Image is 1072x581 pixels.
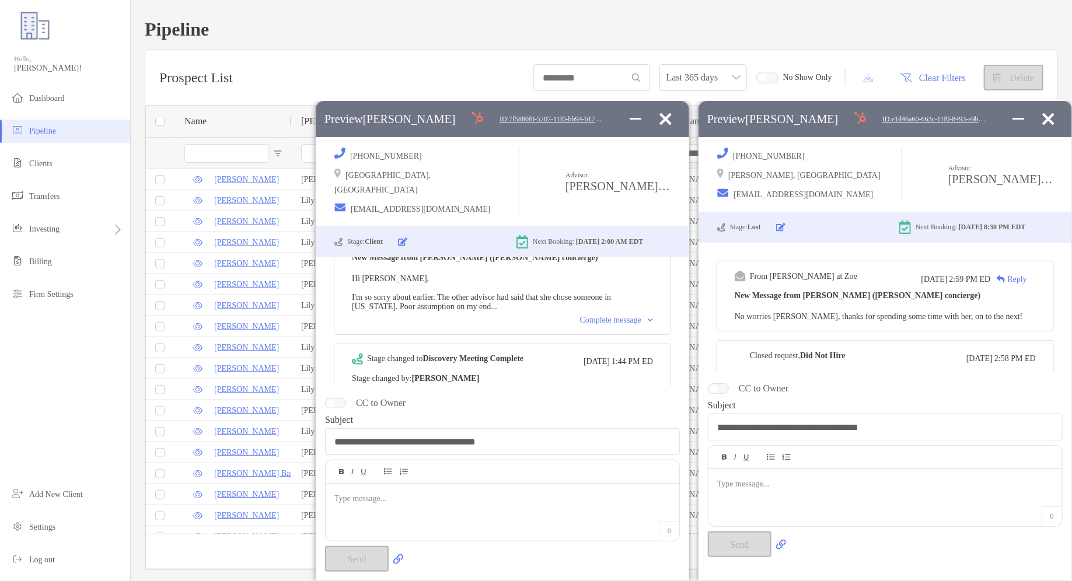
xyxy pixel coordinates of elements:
[29,127,56,135] span: Pipeline
[717,223,725,232] img: Icon. Stage
[735,350,746,361] img: Event icon
[393,554,403,564] img: Icon. Upload file
[659,113,672,125] img: Close preview window
[29,257,52,266] span: Billing
[214,487,279,502] a: [PERSON_NAME]
[472,112,483,124] img: Hubspot Icon
[292,295,408,316] div: Lily
[214,508,279,523] p: [PERSON_NAME]
[576,237,643,246] b: [DATE] 2:00 AM EDT
[717,168,881,183] p: [PERSON_NAME], [GEOGRAPHIC_DATA]
[717,169,724,178] img: Icon. Location
[748,223,761,231] b: Lost
[795,370,921,379] b: [PERSON_NAME], CFP®, CDFA®
[916,220,1026,235] p: Next Booking:
[367,354,523,363] div: Stage changed to
[301,144,385,163] input: Booker Filter Input
[734,454,736,460] img: Editor control icon
[565,171,671,193] h3: [PERSON_NAME], CFP®, CDFA®
[184,144,268,163] input: Name Filter Input
[292,400,408,421] div: [PERSON_NAME]
[352,274,611,311] span: Hi [PERSON_NAME], I'm so sorry about earlier. The other advisor had said that she chose someone i...
[214,193,279,208] p: [PERSON_NAME]
[659,521,679,541] p: 0
[214,403,279,418] p: [PERSON_NAME]
[214,445,279,460] a: [PERSON_NAME]
[14,5,56,47] img: Zoe Logo
[959,223,1026,231] b: [DATE] 8:30 PM EDT
[325,415,353,425] label: Subject
[612,357,653,366] span: 1:44 PM ED
[948,164,1053,173] small: Advisor
[892,65,975,90] button: Clear Filters
[948,164,1053,186] h3: [PERSON_NAME], CFP®, CDFA®
[854,112,866,124] img: Hubspot Icon
[334,202,491,216] p: [EMAIL_ADDRESS][DOMAIN_NAME]
[334,237,343,246] img: Icon. Stage
[29,159,53,168] span: Clients
[735,312,1023,321] span: No worries [PERSON_NAME], thanks for spending some time with her, on to the next!
[533,235,643,249] p: Next Booking:
[776,223,785,232] img: button icon
[756,72,836,83] label: No Show Only
[666,65,740,90] span: Last 365 days
[472,112,483,126] a: Go to Hubspot Deal
[29,290,74,299] span: Firm Settings
[273,149,282,158] button: Open Filter Menu
[29,192,60,201] span: Transfers
[11,519,25,533] img: settings icon
[292,505,408,526] div: [PERSON_NAME]
[384,468,392,475] img: Editor control icon
[292,379,408,400] div: Lily
[966,354,993,363] span: [DATE]
[717,148,805,163] p: [PHONE_NUMBER]
[292,211,408,232] div: Lily
[11,286,25,300] img: firm-settings icon
[214,529,279,544] a: [PERSON_NAME]
[1042,506,1062,526] p: 0
[292,274,408,295] div: [PERSON_NAME]
[11,188,25,202] img: transfers icon
[334,148,422,163] p: [PHONE_NUMBER]
[214,319,279,334] p: [PERSON_NAME]
[292,442,408,463] div: [PERSON_NAME]
[214,340,279,355] a: [PERSON_NAME]
[750,272,857,281] div: From [PERSON_NAME] at Zoe
[11,156,25,170] img: clients icon
[717,148,728,159] img: Icon. Phone
[743,454,749,461] img: Editor control icon
[184,116,207,127] span: Name
[423,354,524,363] b: Discovery Meeting Complete
[782,454,791,461] img: Editor control icon
[292,484,408,505] div: [PERSON_NAME]
[292,169,408,190] div: [PERSON_NAME]
[334,148,345,159] img: Icon. Phone
[352,353,363,365] img: Event icon
[949,275,991,284] span: 2:59 PM ED
[997,275,1005,283] img: Reply icon
[292,463,408,484] div: [PERSON_NAME]
[776,540,786,549] img: Icon. Upload file
[717,188,729,197] img: Icon. Email
[352,371,653,386] p: Stage changed by:
[214,235,279,250] p: [PERSON_NAME]
[708,400,736,410] label: Subject
[735,291,981,300] b: New Message from [PERSON_NAME] ([PERSON_NAME] concierge)
[1042,113,1054,125] img: Close preview window
[214,361,279,376] a: [PERSON_NAME]
[352,253,598,262] b: New Message from [PERSON_NAME] ([PERSON_NAME] concierge)
[214,424,279,439] a: [PERSON_NAME]
[334,203,346,212] img: Icon. Email
[214,382,279,397] a: [PERSON_NAME]
[722,454,727,460] img: Editor control icon
[921,275,948,284] span: [DATE]
[292,316,408,337] div: [PERSON_NAME]
[214,298,279,313] p: [PERSON_NAME]
[214,214,279,229] a: [PERSON_NAME]
[365,237,383,246] b: Client
[565,171,671,180] small: Advisor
